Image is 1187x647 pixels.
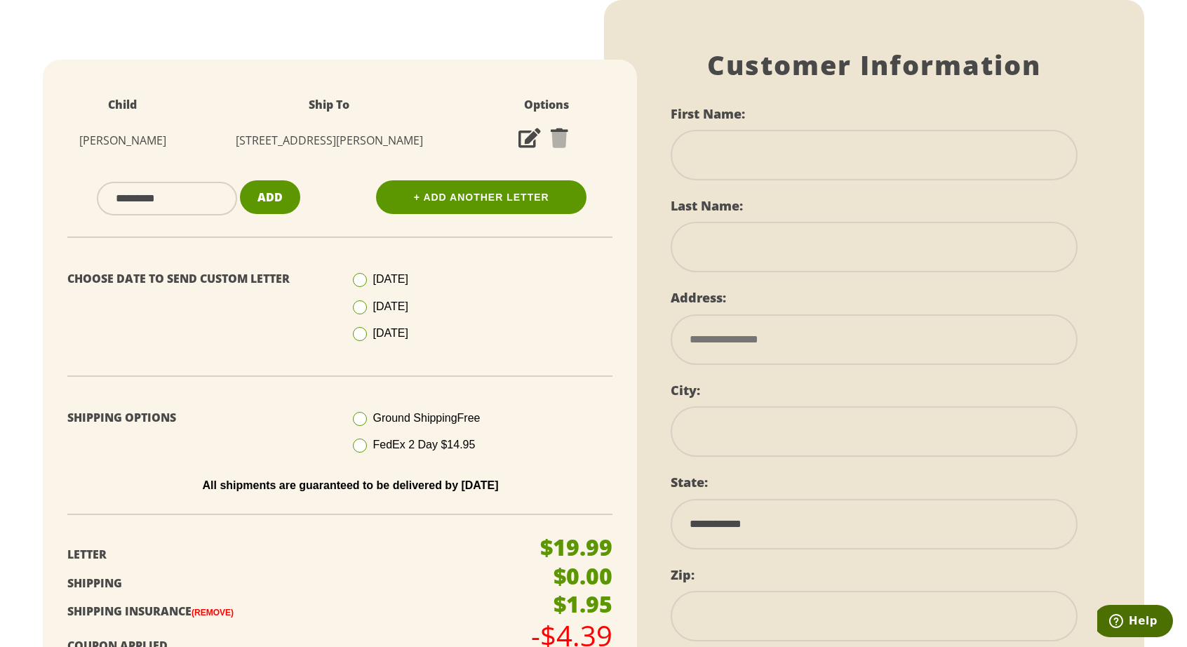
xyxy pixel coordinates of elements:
a: + Add Another Letter [376,180,586,214]
button: Add [240,180,300,215]
span: Ground Shipping [373,412,481,424]
p: Shipping Insurance [67,601,518,622]
th: Child [57,88,188,122]
p: $0.00 [554,565,612,587]
th: Options [471,88,623,122]
h1: Customer Information [671,49,1078,81]
span: [DATE] [373,300,408,312]
a: (Remove) [192,608,234,618]
p: Letter [67,545,518,565]
p: $1.95 [554,593,612,615]
p: Shipping Options [67,408,330,428]
label: City: [671,382,700,399]
p: Shipping [67,573,518,594]
p: Choose Date To Send Custom Letter [67,269,330,289]
span: Free [457,412,481,424]
iframe: Opens a widget where you can find more information [1097,605,1173,640]
label: First Name: [671,105,745,122]
span: [DATE] [373,273,408,285]
label: Address: [671,289,726,306]
span: FedEx 2 Day $14.95 [373,439,476,451]
label: Last Name: [671,197,743,214]
th: Ship To [188,88,471,122]
span: [DATE] [373,327,408,339]
label: State: [671,474,708,491]
td: [PERSON_NAME] [57,122,188,159]
p: All shipments are guaranteed to be delivered by [DATE] [78,479,623,492]
p: $19.99 [540,536,612,559]
label: Zip: [671,566,695,583]
span: Add [257,189,283,205]
td: [STREET_ADDRESS][PERSON_NAME] [188,122,471,159]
